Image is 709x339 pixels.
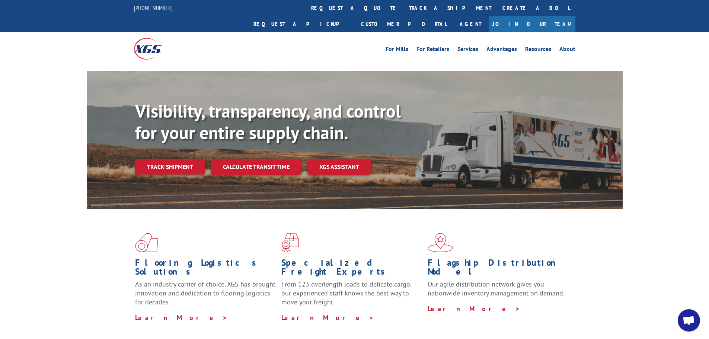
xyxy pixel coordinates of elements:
a: Open chat [678,309,700,332]
a: Advantages [486,46,517,54]
a: Resources [525,46,551,54]
h1: Flooring Logistics Solutions [135,258,276,280]
a: Customer Portal [355,16,452,32]
span: Our agile distribution network gives you nationwide inventory management on demand. [428,280,565,297]
a: About [559,46,575,54]
h1: Flagship Distribution Model [428,258,568,280]
a: XGS ASSISTANT [307,159,371,175]
span: As an industry carrier of choice, XGS has brought innovation and dedication to flooring logistics... [135,280,275,306]
img: xgs-icon-focused-on-flooring-red [281,233,299,252]
img: xgs-icon-total-supply-chain-intelligence-red [135,233,158,252]
img: xgs-icon-flagship-distribution-model-red [428,233,453,252]
a: Request a pickup [248,16,355,32]
a: For Mills [386,46,408,54]
a: For Retailers [416,46,449,54]
a: Learn More > [428,304,520,313]
p: From 123 overlength loads to delicate cargo, our experienced staff knows the best way to move you... [281,280,422,313]
a: Learn More > [281,313,374,322]
a: [PHONE_NUMBER] [134,4,173,12]
a: Track shipment [135,159,205,175]
a: Services [457,46,478,54]
a: Agent [452,16,489,32]
h1: Specialized Freight Experts [281,258,422,280]
a: Join Our Team [489,16,575,32]
b: Visibility, transparency, and control for your entire supply chain. [135,99,401,144]
a: Calculate transit time [211,159,301,175]
a: Learn More > [135,313,228,322]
